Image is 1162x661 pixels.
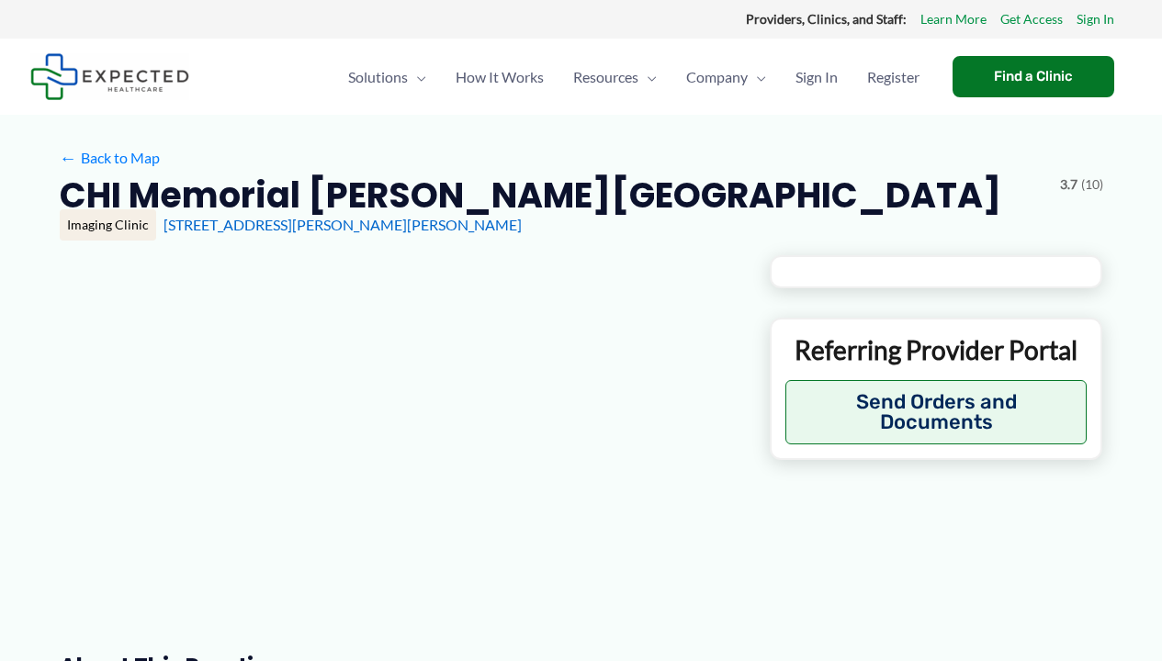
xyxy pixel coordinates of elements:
[60,149,77,166] span: ←
[1081,173,1103,196] span: (10)
[60,209,156,241] div: Imaging Clinic
[867,45,919,109] span: Register
[441,45,558,109] a: How It Works
[746,11,907,27] strong: Providers, Clinics, and Staff:
[573,45,638,109] span: Resources
[795,45,838,109] span: Sign In
[852,45,934,109] a: Register
[686,45,748,109] span: Company
[60,144,160,172] a: ←Back to Map
[60,173,1001,218] h2: CHI Memorial [PERSON_NAME][GEOGRAPHIC_DATA]
[333,45,934,109] nav: Primary Site Navigation
[164,216,522,233] a: [STREET_ADDRESS][PERSON_NAME][PERSON_NAME]
[333,45,441,109] a: SolutionsMenu Toggle
[456,45,544,109] span: How It Works
[1000,7,1063,31] a: Get Access
[920,7,987,31] a: Learn More
[30,53,189,100] img: Expected Healthcare Logo - side, dark font, small
[781,45,852,109] a: Sign In
[1060,173,1077,196] span: 3.7
[408,45,426,109] span: Menu Toggle
[638,45,657,109] span: Menu Toggle
[1077,7,1114,31] a: Sign In
[748,45,766,109] span: Menu Toggle
[671,45,781,109] a: CompanyMenu Toggle
[953,56,1114,97] a: Find a Clinic
[558,45,671,109] a: ResourcesMenu Toggle
[348,45,408,109] span: Solutions
[785,333,1088,366] p: Referring Provider Portal
[785,380,1088,444] button: Send Orders and Documents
